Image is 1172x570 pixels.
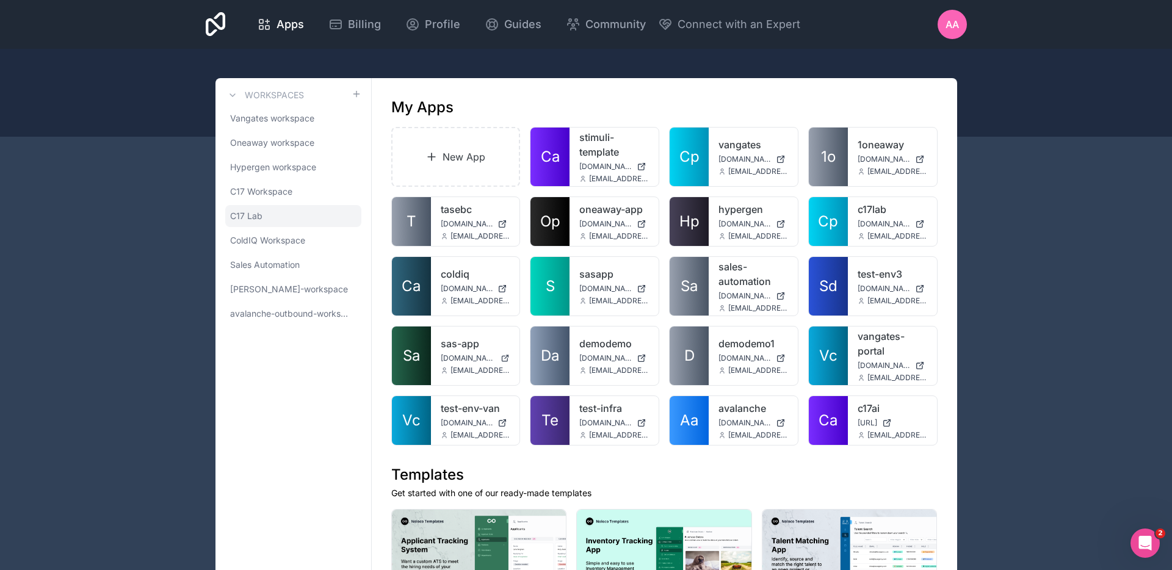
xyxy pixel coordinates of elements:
[718,219,788,229] a: [DOMAIN_NAME]
[579,219,649,229] a: [DOMAIN_NAME]
[230,283,348,295] span: [PERSON_NAME]-workspace
[247,11,314,38] a: Apps
[319,11,391,38] a: Billing
[718,401,788,416] a: avalanche
[225,88,304,103] a: Workspaces
[658,16,800,33] button: Connect with an Expert
[728,231,788,241] span: [EMAIL_ADDRESS][DOMAIN_NAME]
[718,418,788,428] a: [DOMAIN_NAME]
[718,154,771,164] span: [DOMAIN_NAME]
[546,276,555,296] span: S
[681,276,698,296] span: Sa
[579,353,632,363] span: [DOMAIN_NAME]
[225,156,361,178] a: Hypergen workspace
[858,219,927,229] a: [DOMAIN_NAME]
[589,174,649,184] span: [EMAIL_ADDRESS][DOMAIN_NAME]
[1156,529,1165,538] span: 2
[245,89,304,101] h3: Workspaces
[403,346,420,366] span: Sa
[230,137,314,149] span: Oneaway workspace
[867,373,927,383] span: [EMAIL_ADDRESS][DOMAIN_NAME]
[441,219,493,229] span: [DOMAIN_NAME]
[858,154,927,164] a: [DOMAIN_NAME]
[718,291,771,301] span: [DOMAIN_NAME]
[679,147,700,167] span: Cp
[225,278,361,300] a: [PERSON_NAME]-workspace
[441,353,510,363] a: [DOMAIN_NAME]
[589,430,649,440] span: [EMAIL_ADDRESS][DOMAIN_NAME]
[530,257,570,316] a: S
[821,147,836,167] span: 1o
[391,98,454,117] h1: My Apps
[441,418,493,428] span: [DOMAIN_NAME]
[392,326,431,385] a: Sa
[1130,529,1160,558] iframe: Intercom live chat
[579,267,649,281] a: sasapp
[579,353,649,363] a: [DOMAIN_NAME]
[809,396,848,445] a: Ca
[670,257,709,316] a: Sa
[809,128,848,186] a: 1o
[858,284,927,294] a: [DOMAIN_NAME]
[391,487,938,499] p: Get started with one of our ready-made templates
[277,16,304,33] span: Apps
[728,366,788,375] span: [EMAIL_ADDRESS][DOMAIN_NAME]
[589,366,649,375] span: [EMAIL_ADDRESS][DOMAIN_NAME]
[225,107,361,129] a: Vangates workspace
[579,336,649,351] a: demodemo
[441,284,493,294] span: [DOMAIN_NAME]
[579,130,649,159] a: stimuli-template
[391,127,521,187] a: New App
[718,353,788,363] a: [DOMAIN_NAME]
[946,17,959,32] span: Aa
[392,396,431,445] a: Vc
[718,259,788,289] a: sales-automation
[809,197,848,246] a: Cp
[541,147,560,167] span: Ca
[541,411,559,430] span: Te
[230,259,300,271] span: Sales Automation
[230,308,352,320] span: avalanche-outbound-workspace
[858,219,910,229] span: [DOMAIN_NAME]
[579,162,649,171] a: [DOMAIN_NAME]
[402,411,421,430] span: Vc
[230,234,305,247] span: ColdIQ Workspace
[858,329,927,358] a: vangates-portal
[718,154,788,164] a: [DOMAIN_NAME]
[441,418,510,428] a: [DOMAIN_NAME]
[392,197,431,246] a: T
[475,11,551,38] a: Guides
[225,303,361,325] a: avalanche-outbound-workspace
[441,401,510,416] a: test-env-van
[670,396,709,445] a: Aa
[579,418,649,428] a: [DOMAIN_NAME]
[530,396,570,445] a: Te
[858,361,910,370] span: [DOMAIN_NAME]
[728,167,788,176] span: [EMAIL_ADDRESS][DOMAIN_NAME]
[867,296,927,306] span: [EMAIL_ADDRESS][DOMAIN_NAME]
[540,212,560,231] span: Op
[858,418,927,428] a: [URL]
[818,212,838,231] span: Cp
[450,296,510,306] span: [EMAIL_ADDRESS][DOMAIN_NAME]
[585,16,646,33] span: Community
[225,205,361,227] a: C17 Lab
[858,361,927,370] a: [DOMAIN_NAME]
[728,303,788,313] span: [EMAIL_ADDRESS][DOMAIN_NAME]
[809,257,848,316] a: Sd
[225,181,361,203] a: C17 Workspace
[225,132,361,154] a: Oneaway workspace
[230,186,292,198] span: C17 Workspace
[718,202,788,217] a: hypergen
[579,284,649,294] a: [DOMAIN_NAME]
[678,16,800,33] span: Connect with an Expert
[684,346,695,366] span: D
[402,276,421,296] span: Ca
[718,291,788,301] a: [DOMAIN_NAME]
[441,353,496,363] span: [DOMAIN_NAME]
[680,411,698,430] span: Aa
[718,418,771,428] span: [DOMAIN_NAME]
[858,137,927,152] a: 1oneaway
[441,267,510,281] a: coldiq
[858,418,877,428] span: [URL]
